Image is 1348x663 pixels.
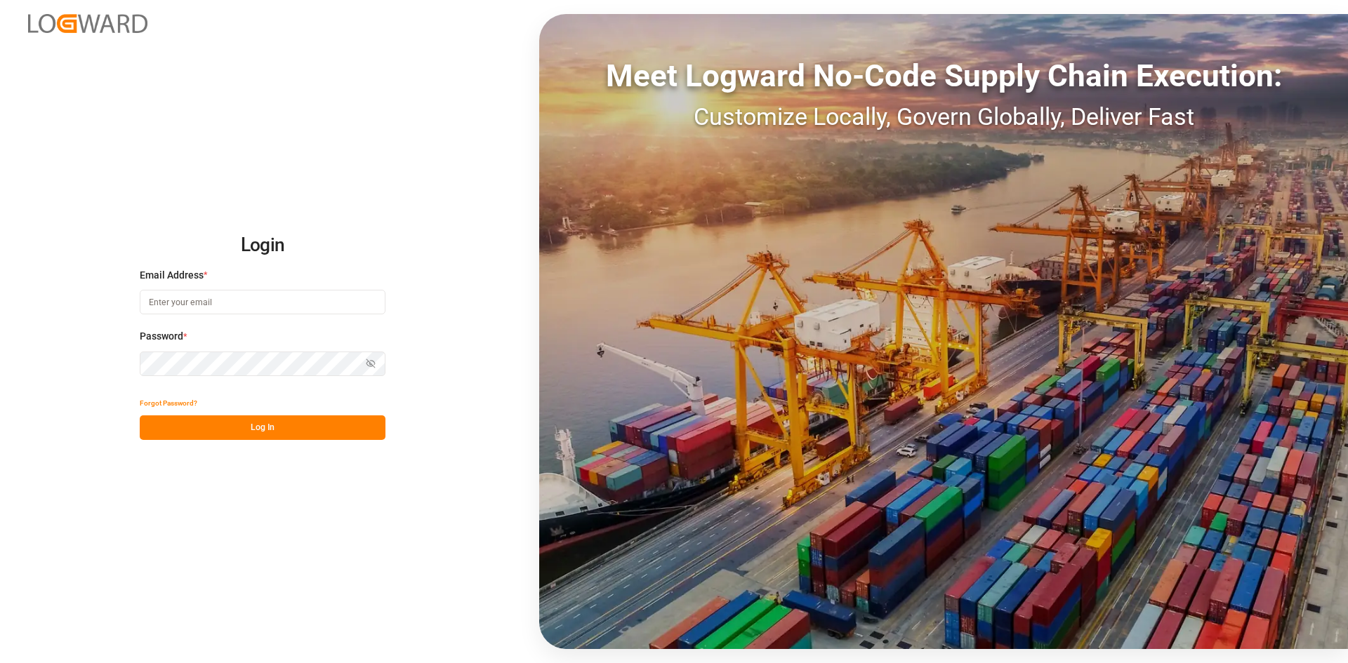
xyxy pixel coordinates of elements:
[140,415,385,440] button: Log In
[539,99,1348,135] div: Customize Locally, Govern Globally, Deliver Fast
[140,290,385,314] input: Enter your email
[140,391,197,415] button: Forgot Password?
[28,14,147,33] img: Logward_new_orange.png
[140,223,385,268] h2: Login
[140,268,204,283] span: Email Address
[539,53,1348,99] div: Meet Logward No-Code Supply Chain Execution:
[140,329,183,344] span: Password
